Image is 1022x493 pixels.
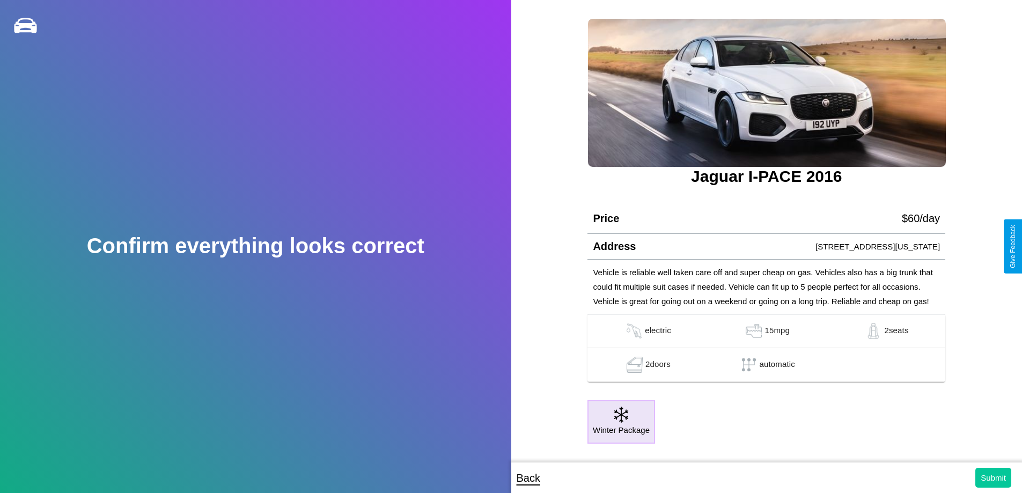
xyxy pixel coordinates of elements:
[743,323,764,339] img: gas
[902,209,940,228] p: $ 60 /day
[587,314,945,382] table: simple table
[645,323,671,339] p: electric
[593,265,940,308] p: Vehicle is reliable well taken care off and super cheap on gas. Vehicles also has a big trunk tha...
[517,468,540,488] p: Back
[87,234,424,258] h2: Confirm everything looks correct
[623,323,645,339] img: gas
[593,240,636,253] h4: Address
[624,357,645,373] img: gas
[645,357,671,373] p: 2 doors
[884,323,908,339] p: 2 seats
[593,212,619,225] h4: Price
[760,357,795,373] p: automatic
[587,167,945,186] h3: Jaguar I-PACE 2016
[975,468,1011,488] button: Submit
[815,239,940,254] p: [STREET_ADDRESS][US_STATE]
[1009,225,1017,268] div: Give Feedback
[764,323,790,339] p: 15 mpg
[863,323,884,339] img: gas
[593,423,650,437] p: Winter Package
